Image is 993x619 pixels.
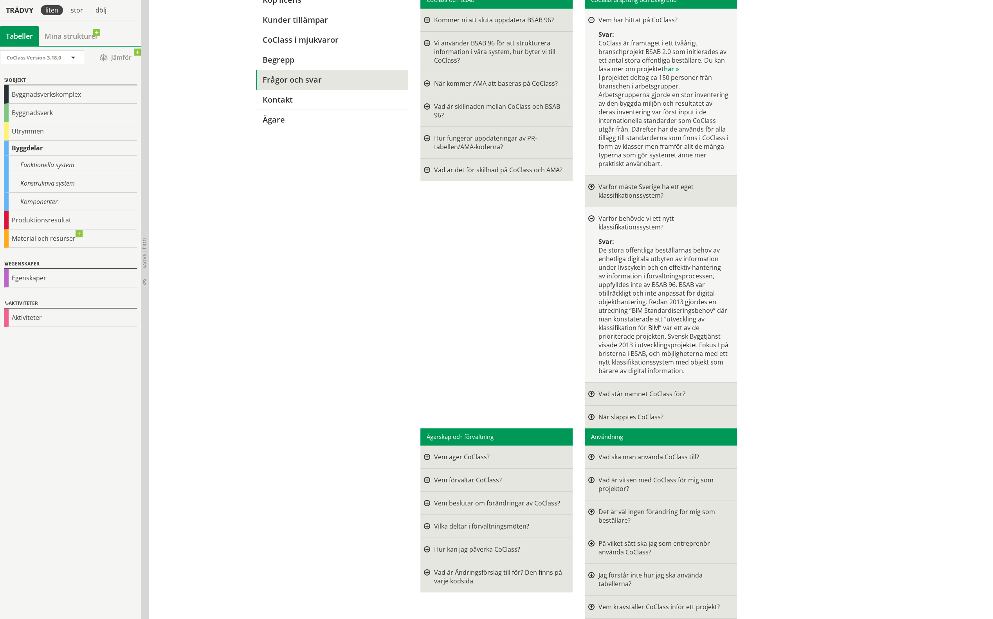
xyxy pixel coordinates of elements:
div: Kommer ni att sluta uppdatera BSAB 96? [434,16,564,24]
a: Frågor och svar [256,70,408,90]
div: Användning [585,428,737,446]
div: Vad är Ändringsförslag till för? Den finns på varje kodsida. [434,568,564,585]
span: CoClass Version 3.18.0 [7,54,61,61]
div: Jag förstår inte hur jag ska använda tabellerna? [598,571,729,588]
div: Vad är vitsen med CoClass för mig som projektör? [598,476,729,493]
span: CoClass är framtaget i ett tvåårigt branschprojekt BSAB 2.0 som initierades av ett antal stora of... [598,39,728,168]
div: liten [41,5,63,15]
span: De stora offentliga beställarnas behov av enhetliga digitala utbyten av information under livscyk... [598,246,728,375]
a: här » [664,65,679,73]
div: Varför måste Sverige ha ett eget klassifikationssystem? [598,182,729,200]
div: dölj [91,5,111,15]
div: stor [66,5,88,15]
div: Trädvy [2,6,38,14]
div: Vad är det för skillnad på CoClass och AMA? [434,166,564,174]
a: Mina strukturer [39,26,104,46]
strong: Svar: [598,237,614,246]
div: Vi använder BSAB 96 för att strukturera information i våra system, hur byter vi till CoClass? [434,39,564,65]
div: Produktionsresultat [4,211,137,229]
div: Vem har hittat på CoClass? [598,16,729,24]
div: När släpptes CoClass? [598,413,729,421]
div: Varför behövde vi ett nytt klassifikationssystem? [598,214,729,231]
div: Det är väl ingen förändring för mig som beställare? [598,507,729,525]
div: Vem kravställer CoClass inför ett projekt? [598,603,729,611]
div: Vad är skillnaden mellan CoClass och BSAB 96? [434,102,564,119]
div: När kommer AMA att baseras på CoClass? [434,79,564,88]
a: CoClass i mjukvaror [256,30,408,50]
div: Objekt [4,76,137,85]
div: Egenskaper [4,269,137,287]
div: Hur kan jag påverka CoClass? [434,545,564,554]
a: Kontakt [256,90,408,110]
a: Begrepp [256,50,408,70]
div: Vad ska man använda CoClass till? [598,453,729,461]
a: Kunder tillämpar [256,10,408,30]
span: Dölj trädvy [141,238,148,269]
div: Aktiviteter [4,299,137,309]
div: Funktionella system [4,156,137,174]
div: Utrymmen [4,122,137,141]
div: Aktiviteter [4,309,137,327]
div: Ägarskap och förvaltning [420,428,573,446]
div: Konstruktiva system [4,174,137,193]
div: Material och resurser [4,229,137,248]
div: Hur fungerar uppdateringar av PR-tabellen/AMA-koderna? [434,134,564,151]
div: Vad står namnet CoClass för? [598,390,729,398]
div: Komponenter [4,193,137,211]
a: Ägare [256,110,408,130]
div: Vem beslutar om förändringar av CoClass? [434,499,564,507]
div: Byggnadsverk [4,104,137,122]
div: Vem äger CoClass? [434,453,564,461]
div: På vilket sätt ska jag som entreprenör använda CoClass? [598,539,729,556]
div: Egenskaper [4,260,137,269]
div: Byggdelar [4,141,137,156]
strong: Svar: [598,30,614,39]
div: Byggnadsverkskomplex [4,85,137,104]
span: Jämför [92,51,139,65]
div: Vilka deltar i förvaltningsmöten? [434,522,564,531]
div: Vem förvaltar CoClass? [434,476,564,484]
